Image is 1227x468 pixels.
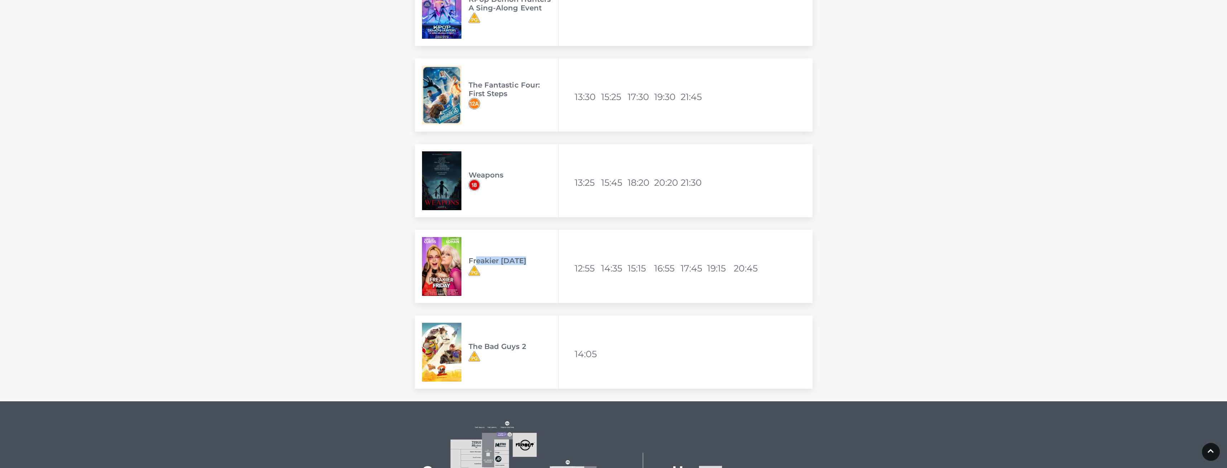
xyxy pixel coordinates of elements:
[601,260,626,277] li: 14:35
[601,88,626,105] li: 15:25
[681,174,706,191] li: 21:30
[628,174,653,191] li: 18:20
[681,88,706,105] li: 21:45
[707,260,732,277] li: 19:15
[654,260,679,277] li: 16:55
[575,345,600,363] li: 14:05
[601,174,626,191] li: 15:45
[575,174,600,191] li: 13:25
[469,256,558,265] h3: Freakier [DATE]
[654,88,679,105] li: 19:30
[469,81,558,98] h3: The Fantastic Four: First Steps
[575,88,600,105] li: 13:30
[469,342,558,351] h3: The Bad Guys 2
[469,171,558,179] h3: Weapons
[681,260,706,277] li: 17:45
[628,88,653,105] li: 17:30
[654,174,679,191] li: 20:20
[734,260,759,277] li: 20:45
[628,260,653,277] li: 15:15
[575,260,600,277] li: 12:55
